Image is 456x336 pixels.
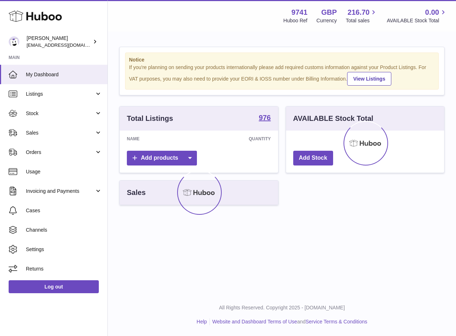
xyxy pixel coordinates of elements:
[26,227,102,233] span: Channels
[127,188,146,197] h3: Sales
[321,8,337,17] strong: GBP
[317,17,337,24] div: Currency
[210,318,367,325] li: and
[9,280,99,293] a: Log out
[187,131,278,147] th: Quantity
[120,131,187,147] th: Name
[387,8,447,24] a: 0.00 AVAILABLE Stock Total
[26,246,102,253] span: Settings
[114,304,450,311] p: All Rights Reserved. Copyright 2025 - [DOMAIN_NAME]
[26,91,95,97] span: Listings
[127,151,197,165] a: Add products
[387,17,447,24] span: AVAILABLE Stock Total
[127,114,173,123] h3: Total Listings
[212,319,297,324] a: Website and Dashboard Terms of Use
[26,130,95,136] span: Sales
[259,114,271,123] a: 976
[26,188,95,195] span: Invoicing and Payments
[26,168,102,175] span: Usage
[26,207,102,214] span: Cases
[347,72,391,86] a: View Listings
[27,35,91,49] div: [PERSON_NAME]
[291,8,308,17] strong: 9741
[26,71,102,78] span: My Dashboard
[259,114,271,121] strong: 976
[26,110,95,117] span: Stock
[293,114,373,123] h3: AVAILABLE Stock Total
[197,319,207,324] a: Help
[305,319,367,324] a: Service Terms & Conditions
[9,36,19,47] img: aaronconwaysbo@gmail.com
[346,17,378,24] span: Total sales
[26,149,95,156] span: Orders
[347,8,369,17] span: 216.70
[425,8,439,17] span: 0.00
[129,56,435,63] strong: Notice
[346,8,378,24] a: 216.70 Total sales
[284,17,308,24] div: Huboo Ref
[26,265,102,272] span: Returns
[27,42,106,48] span: [EMAIL_ADDRESS][DOMAIN_NAME]
[129,64,435,86] div: If you're planning on sending your products internationally please add required customs informati...
[293,151,333,165] a: Add Stock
